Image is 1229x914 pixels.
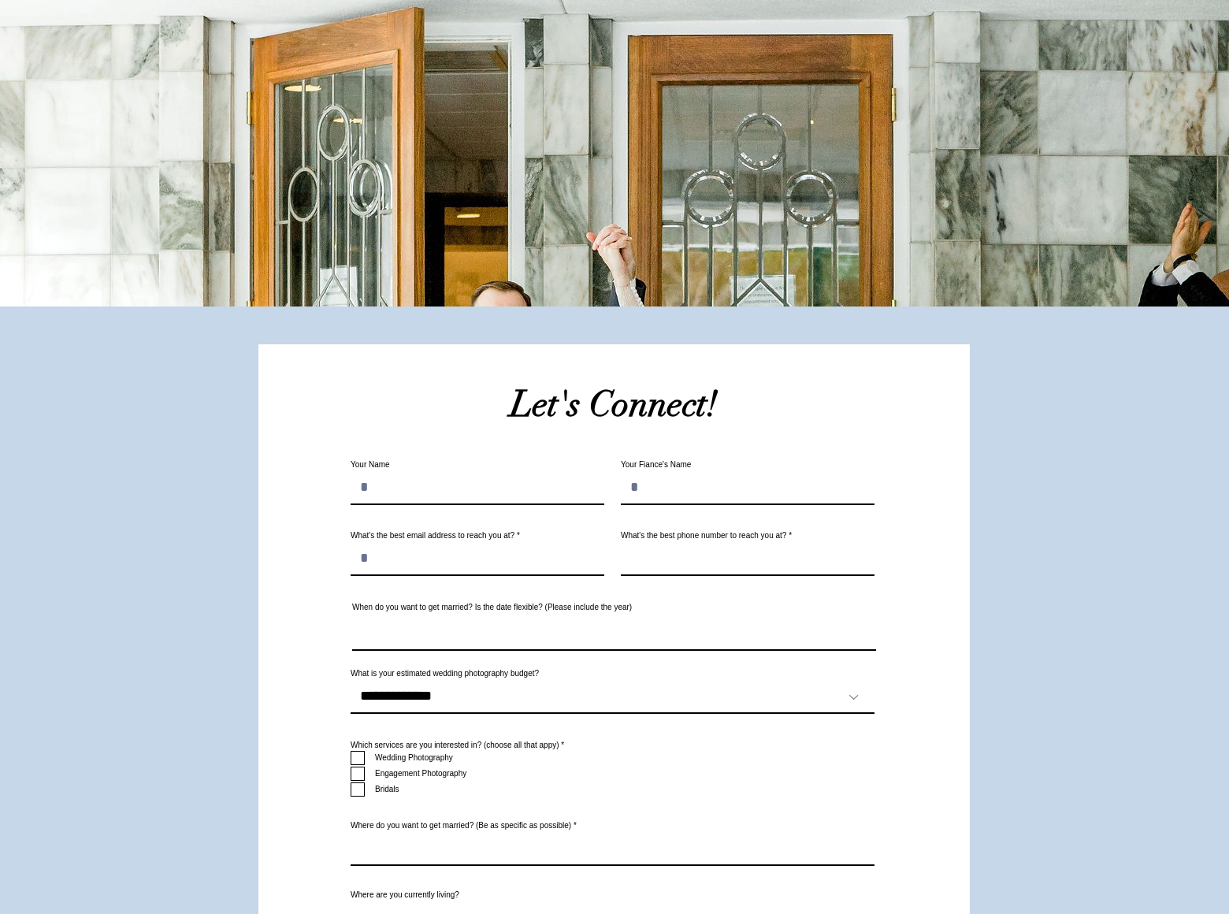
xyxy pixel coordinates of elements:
span: Wedding Photography [375,753,453,762]
label: Your Name [351,461,604,469]
label: Your Fiance's Name [621,461,874,469]
iframe: Wix Chat [1155,840,1229,914]
label: When do you want to get married? Is the date flexible? (Please include the year) [352,604,876,611]
label: What's the best email address to reach you at? [351,532,604,540]
span: Bridals [375,785,399,793]
label: What's the best phone number to reach you at? [621,532,874,540]
label: Where are you currently living? [351,891,874,899]
span: Let's Connect! [511,383,718,426]
label: What is your estimated wedding photography budget? [351,670,874,678]
label: Where do you want to get married? (Be as specific as possible) [351,822,874,830]
span: Engagement Photography [375,769,466,778]
div: Which services are you interested in? (choose all that appy) [351,741,874,749]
